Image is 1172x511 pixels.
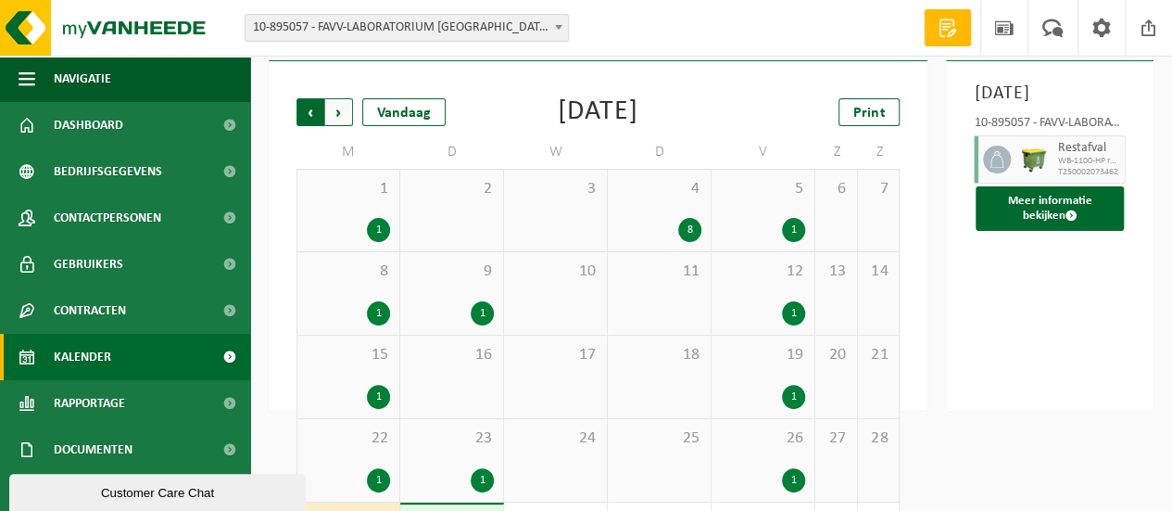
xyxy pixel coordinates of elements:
div: 1 [367,301,390,326]
span: 13 [825,262,848,282]
div: Vandaag [362,98,446,126]
span: Navigatie [54,56,111,102]
span: Documenten [54,427,132,473]
span: 1 [307,179,390,199]
div: 1 [782,301,805,326]
div: 8 [678,218,701,242]
span: 2 [410,179,494,199]
div: 1 [471,468,494,492]
iframe: chat widget [9,470,309,511]
a: Print [838,98,900,126]
td: D [400,135,504,169]
span: Gebruikers [54,241,123,287]
span: 14 [867,262,890,282]
span: 23 [410,428,494,449]
td: V [712,135,815,169]
span: 18 [617,345,701,365]
button: Meer informatie bekijken [976,186,1124,231]
span: Restafval [1057,141,1120,156]
div: 1 [367,385,390,409]
span: 24 [513,428,598,449]
span: 21 [867,345,890,365]
h3: [DATE] [974,80,1126,108]
span: 22 [307,428,390,449]
td: W [504,135,608,169]
span: 17 [513,345,598,365]
span: 26 [721,428,805,449]
td: D [608,135,712,169]
span: 11 [617,262,701,282]
span: 9 [410,262,494,282]
span: 5 [721,179,805,199]
span: Rapportage [54,380,125,427]
span: 6 [825,179,848,199]
div: 1 [367,468,390,492]
div: 1 [782,385,805,409]
span: 10-895057 - FAVV-LABORATORIUM GENTBRUGGE - GENTBRUGGE [246,15,568,41]
span: WB-1100-HP restafval [1057,156,1120,167]
td: M [296,135,400,169]
span: 8 [307,262,390,282]
span: 10 [513,262,598,282]
span: Volgende [325,98,353,126]
span: 12 [721,262,805,282]
span: 28 [867,428,890,449]
span: Contactpersonen [54,195,161,241]
div: 10-895057 - FAVV-LABORATORIUM [GEOGRAPHIC_DATA] - [GEOGRAPHIC_DATA] [974,117,1126,135]
span: 10-895057 - FAVV-LABORATORIUM GENTBRUGGE - GENTBRUGGE [245,14,569,42]
span: 16 [410,345,494,365]
span: 20 [825,345,848,365]
span: 19 [721,345,805,365]
span: 25 [617,428,701,449]
span: Bedrijfsgegevens [54,148,162,195]
div: [DATE] [558,98,638,126]
span: T250002073462 [1057,167,1120,178]
div: 1 [367,218,390,242]
td: Z [858,135,901,169]
span: 15 [307,345,390,365]
div: 1 [782,468,805,492]
td: Z [815,135,858,169]
span: 3 [513,179,598,199]
span: 4 [617,179,701,199]
span: Print [853,106,885,121]
div: 1 [782,218,805,242]
img: WB-1100-HPE-GN-50 [1020,146,1048,173]
span: 7 [867,179,890,199]
span: Contracten [54,287,126,334]
span: 27 [825,428,848,449]
span: Dashboard [54,102,123,148]
span: Kalender [54,334,111,380]
div: 1 [471,301,494,326]
span: Vorige [296,98,324,126]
